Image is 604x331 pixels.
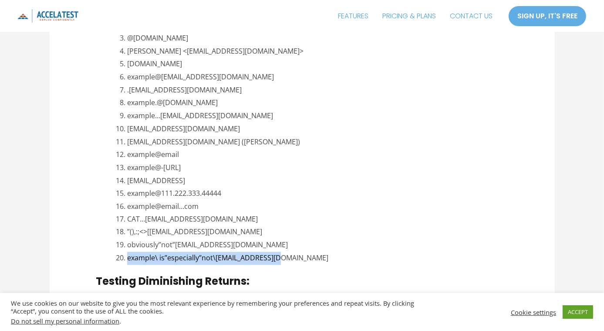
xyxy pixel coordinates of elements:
li: example@email [127,148,508,161]
div: . [11,317,418,325]
li: obviously”not”[EMAIL_ADDRESS][DOMAIN_NAME] [127,239,508,252]
li: ”(),:;<>[[EMAIL_ADDRESS][DOMAIN_NAME] [127,226,508,239]
a: ACCEPT [563,305,593,319]
img: icon [17,9,78,23]
li: CAT…[EMAIL_ADDRESS][DOMAIN_NAME] [127,213,508,226]
li: @[DOMAIN_NAME] [127,32,508,45]
li: example@111.222.333.44444 [127,187,508,200]
a: SIGN UP, IT'S FREE [508,6,587,27]
li: [PERSON_NAME] <[EMAIL_ADDRESS][DOMAIN_NAME]> [127,45,508,58]
li: example…[EMAIL_ADDRESS][DOMAIN_NAME] [127,109,508,123]
span: Testing Diminishing Returns: [96,274,250,289]
li: example\ is”especially”not\[EMAIL_ADDRESS][DOMAIN_NAME] [127,252,508,265]
li: example@email…com [127,200,508,213]
li: example@-[URL] [127,161,508,174]
li: [EMAIL_ADDRESS] [127,174,508,188]
nav: Site Navigation [331,5,499,27]
a: PRICING & PLANS [375,5,443,27]
a: CONTACT US [443,5,499,27]
a: FEATURES [331,5,375,27]
li: example.@[DOMAIN_NAME] [127,96,508,109]
a: Cookie settings [511,308,556,316]
a: Do not sell my personal information [11,317,119,325]
div: We use cookies on our website to give you the most relevant experience by remembering your prefer... [11,299,418,325]
li: .[EMAIL_ADDRESS][DOMAIN_NAME] [127,84,508,97]
li: [DOMAIN_NAME] [127,58,508,71]
li: example@[EMAIL_ADDRESS][DOMAIN_NAME] [127,71,508,84]
li: [EMAIL_ADDRESS][DOMAIN_NAME] [127,123,508,136]
li: [EMAIL_ADDRESS][DOMAIN_NAME] ([PERSON_NAME]) [127,136,508,149]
